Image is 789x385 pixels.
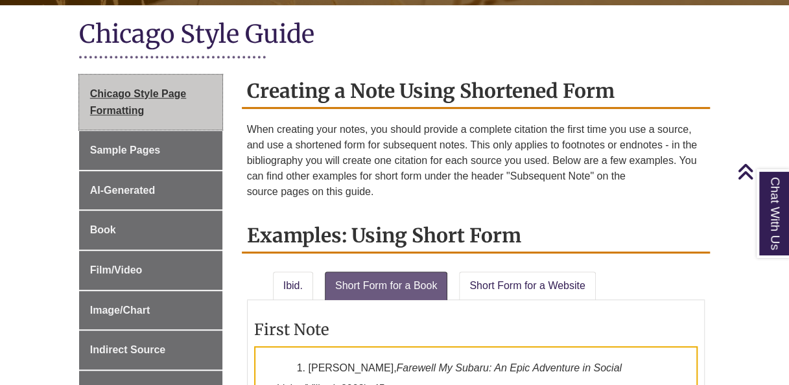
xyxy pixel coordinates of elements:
[79,331,222,369] a: Indirect Source
[90,344,165,355] span: Indirect Source
[79,131,222,170] a: Sample Pages
[247,122,705,200] p: When creating your notes, you should provide a complete citation the first time you use a source,...
[79,171,222,210] a: AI-Generated
[90,185,155,196] span: AI-Generated
[90,88,187,116] span: Chicago Style Page Formatting
[325,272,447,300] a: Short Form for a Book
[459,272,595,300] a: Short Form for a Website
[242,219,711,253] h2: Examples: Using Short Form
[90,305,150,316] span: Image/Chart
[273,272,313,300] a: Ibid.
[79,211,222,250] a: Book
[90,145,161,156] span: Sample Pages
[79,251,222,290] a: Film/Video
[254,320,698,340] h3: First Note
[737,163,786,180] a: Back to Top
[90,224,116,235] span: Book
[79,291,222,330] a: Image/Chart
[242,75,711,109] h2: Creating a Note Using Shortened Form
[90,264,143,275] span: Film/Video
[79,18,711,52] h1: Chicago Style Guide
[79,75,222,130] a: Chicago Style Page Formatting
